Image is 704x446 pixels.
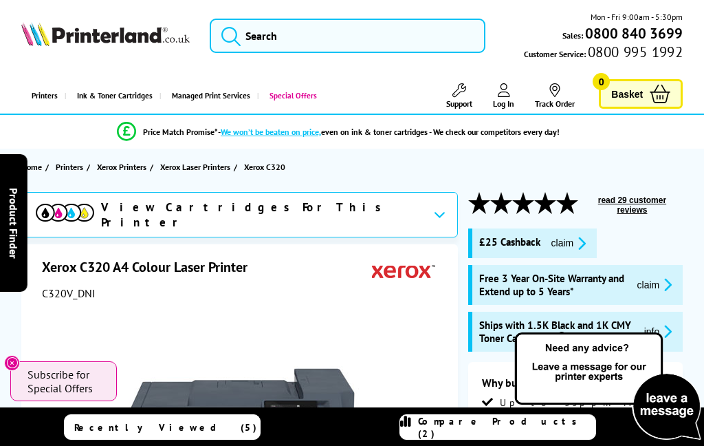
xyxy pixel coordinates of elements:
[547,235,591,251] button: promo-description
[56,160,87,174] a: Printers
[524,45,683,61] span: Customer Service:
[77,78,153,114] span: Ink & Toner Cartridges
[500,396,670,421] span: Up to 33ppm Mono Print
[218,127,560,137] div: - even on ink & toner cartridges - We check our competitors every day!
[479,319,633,345] span: Ships with 1.5K Black and 1K CMY Toner Cartridges*
[210,19,485,53] input: Search
[257,78,324,114] a: Special Offers
[143,127,218,137] span: Price Match Promise*
[399,414,595,440] a: Compare Products (2)
[611,85,643,103] span: Basket
[482,376,670,396] div: Why buy me?
[42,258,261,276] h1: Xerox C320 A4 Colour Laser Printer
[101,200,422,230] span: View Cartridges For This Printer
[418,415,595,440] span: Compare Products (2)
[585,24,683,43] b: 0800 840 3699
[493,83,514,109] a: Log In
[599,79,683,109] a: Basket 0
[42,286,96,300] span: C320V_DNI
[372,258,435,284] img: Xerox
[7,188,21,259] span: Product Finder
[479,272,626,298] span: Free 3 Year On-Site Warranty and Extend up to 5 Years*
[583,27,683,40] a: 0800 840 3699
[493,98,514,109] span: Log In
[65,78,159,114] a: Ink & Toner Cartridges
[591,10,683,23] span: Mon - Fri 9:00am - 5:30pm
[97,160,146,174] span: Xerox Printers
[21,160,45,174] a: Home
[160,160,230,174] span: Xerox Laser Printers
[633,277,676,293] button: promo-description
[535,83,575,109] a: Track Order
[160,160,234,174] a: Xerox Laser Printers
[479,235,540,251] span: £25 Cashback
[64,414,260,440] a: Recently Viewed (5)
[446,98,472,109] span: Support
[21,22,190,46] img: Printerland Logo
[640,323,676,339] button: promo-description
[586,45,683,59] span: 0800 995 1992
[56,160,83,174] span: Printers
[4,355,20,371] button: Close
[21,160,42,174] span: Home
[7,120,670,144] li: modal_Promise
[21,22,190,49] a: Printerland Logo
[562,29,583,42] span: Sales:
[97,160,150,174] a: Xerox Printers
[593,73,610,90] span: 0
[244,160,285,174] span: Xerox C320
[511,330,704,443] img: Open Live Chat window
[36,204,94,222] img: cmyk-icon.svg
[74,421,257,434] span: Recently Viewed (5)
[244,160,289,174] a: Xerox C320
[582,195,683,215] button: read 29 customer reviews
[446,83,472,109] a: Support
[27,368,103,395] span: Subscribe for Special Offers
[21,78,65,114] a: Printers
[221,127,321,137] span: We won’t be beaten on price,
[159,78,257,114] a: Managed Print Services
